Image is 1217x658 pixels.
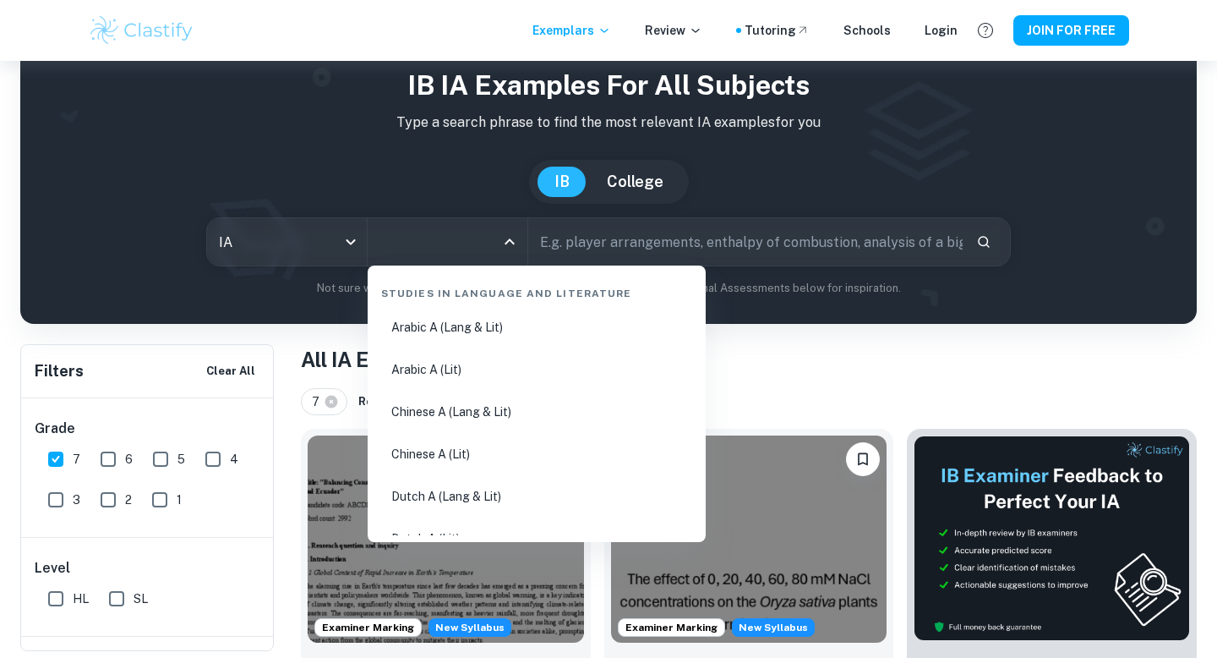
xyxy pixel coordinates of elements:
[969,228,998,256] button: Search
[34,280,1183,297] p: Not sure what to search for? You can always look through our example Internal Assessments below f...
[846,442,880,476] button: Please log in to bookmark exemplars
[177,450,185,469] span: 5
[301,344,1197,375] h1: All IA Examples
[202,359,259,384] button: Clear All
[1013,15,1129,46] button: JOIN FOR FREE
[428,618,511,637] div: Starting from the May 2026 session, the ESS IA requirements have changed. We created this exempla...
[374,350,699,389] li: Arabic A (Lit)
[498,230,521,254] button: Close
[611,436,887,643] img: ESS IA example thumbnail: To what extent do diPerent NaCl concentr
[619,620,724,635] span: Examiner Marking
[354,389,413,414] button: Reset All
[374,272,699,308] div: Studies in Language and Literature
[177,491,182,509] span: 1
[34,65,1183,106] h1: IB IA examples for all subjects
[732,618,815,637] div: Starting from the May 2026 session, the ESS IA requirements have changed. We created this exempla...
[35,419,261,439] h6: Grade
[532,21,611,40] p: Exemplars
[374,392,699,431] li: Chinese A (Lang & Lit)
[34,112,1183,133] p: Type a search phrase to find the most relevant IA examples for you
[538,167,587,197] button: IB
[528,218,963,266] input: E.g. player arrangements, enthalpy of combustion, analysis of a big city...
[73,589,89,608] span: HL
[207,218,367,266] div: IA
[374,308,699,347] li: Arabic A (Lang & Lit)
[230,450,238,469] span: 4
[88,14,195,47] img: Clastify logo
[35,359,84,383] h6: Filters
[590,167,680,197] button: College
[374,435,699,474] li: Chinese A (Lit)
[732,618,815,637] span: New Syllabus
[374,519,699,558] li: Dutch A (Lit)
[374,477,699,516] li: Dutch A (Lang & Lit)
[125,450,133,469] span: 6
[645,21,702,40] p: Review
[914,436,1190,641] img: Thumbnail
[843,21,891,40] a: Schools
[308,436,584,643] img: ESS IA example thumbnail: To what extent do CO2 emissions contribu
[745,21,810,40] a: Tutoring
[73,450,80,469] span: 7
[73,491,80,509] span: 3
[315,620,421,635] span: Examiner Marking
[35,558,261,578] h6: Level
[134,589,148,608] span: SL
[301,388,347,415] div: 7
[312,392,327,411] span: 7
[925,21,958,40] a: Login
[971,16,1000,45] button: Help and Feedback
[428,618,511,637] span: New Syllabus
[125,491,132,509] span: 2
